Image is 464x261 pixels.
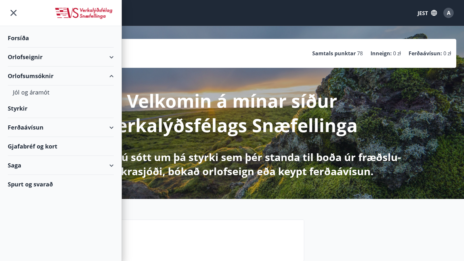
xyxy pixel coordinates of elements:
[441,5,456,21] button: A
[8,34,29,42] font: Forsíða
[440,50,442,57] font: :
[63,150,401,178] font: Hér getur þú sótt um þá styrki sem þér standa til boða úr fræðslu- og sjúkrasjóði, bókað orlofsei...
[447,9,450,16] font: A
[357,50,363,57] font: 78
[8,53,43,61] font: Orlofseignir
[8,161,21,169] font: Saga
[8,104,27,112] font: Styrkir
[312,50,356,57] font: Samtals punktar
[371,50,390,57] font: Inneign
[415,7,440,19] button: JEST
[393,50,401,57] font: 0 zł
[409,50,440,57] font: Ferðaávísun
[8,180,53,188] font: Spurt og svarað
[106,88,358,137] font: Velkomin á mínar síður verkalýðsfélags Snæfellinga
[418,10,428,17] font: JEST
[8,123,43,131] font: Ferðaávísun
[54,7,114,20] img: logo_związku
[13,88,49,96] font: Jól og áramót
[443,50,451,57] font: 0 zł
[390,50,392,57] font: :
[8,142,57,150] font: Gjafabréf og kort
[8,7,19,19] button: menu
[8,72,53,80] font: Orlofsumsóknir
